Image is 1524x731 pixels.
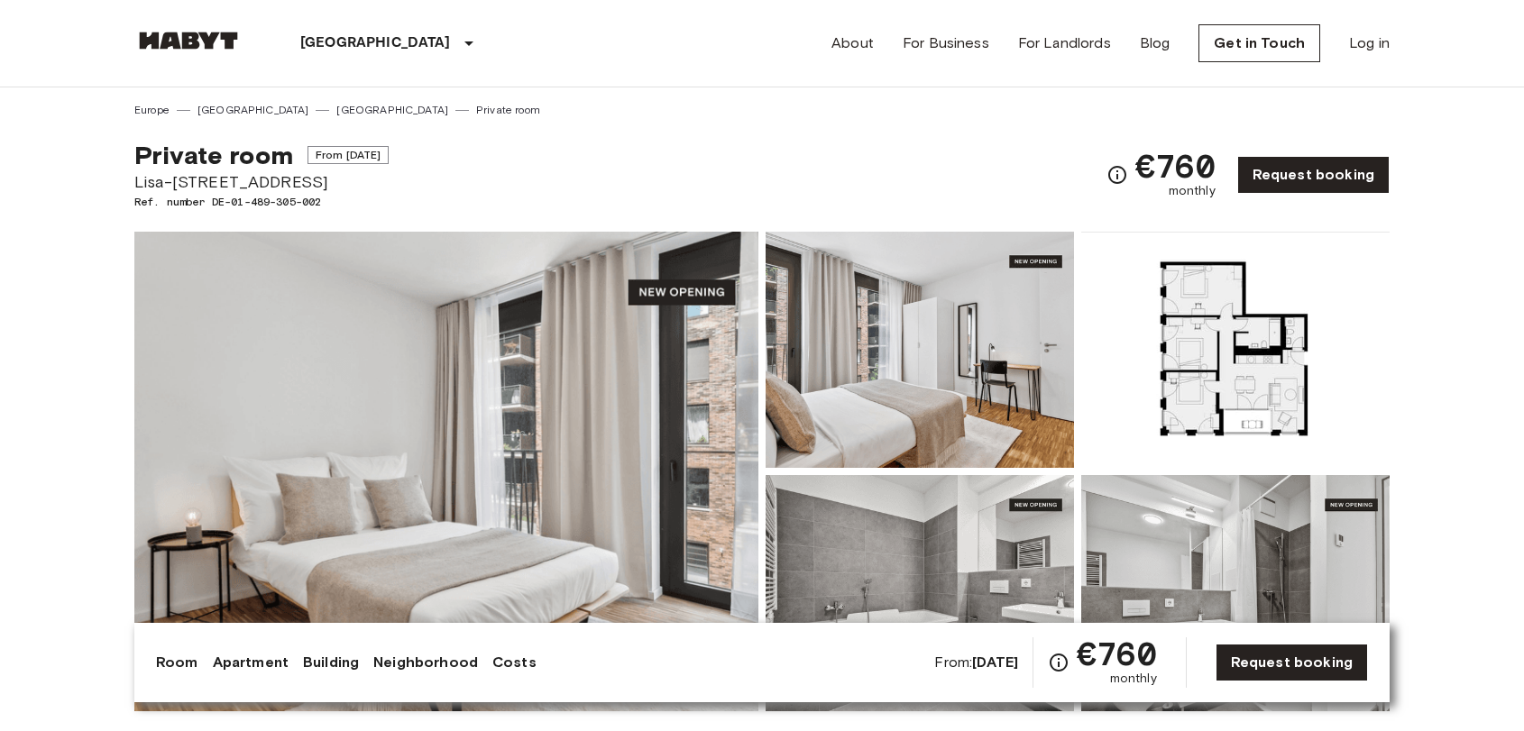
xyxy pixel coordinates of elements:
[766,232,1074,468] img: Picture of unit DE-01-489-305-002
[134,232,758,711] img: Marketing picture of unit DE-01-489-305-002
[134,140,293,170] span: Private room
[1237,156,1390,194] a: Request booking
[1169,182,1216,200] span: monthly
[134,32,243,50] img: Habyt
[373,652,478,673] a: Neighborhood
[134,194,389,210] span: Ref. number DE-01-489-305-002
[134,170,389,194] span: Lisa-[STREET_ADDRESS]
[1048,652,1070,673] svg: Check cost overview for full price breakdown. Please note that discounts apply to new joiners onl...
[766,475,1074,711] img: Picture of unit DE-01-489-305-002
[156,652,198,673] a: Room
[972,653,1018,671] b: [DATE]
[1216,644,1368,681] a: Request booking
[300,32,451,54] p: [GEOGRAPHIC_DATA]
[1106,164,1128,186] svg: Check cost overview for full price breakdown. Please note that discounts apply to new joiners onl...
[1135,150,1216,182] span: €760
[1081,232,1390,468] img: Picture of unit DE-01-489-305-002
[492,652,537,673] a: Costs
[934,653,1018,672] span: From:
[831,32,874,54] a: About
[476,102,540,118] a: Private room
[1077,637,1157,670] span: €760
[1018,32,1111,54] a: For Landlords
[197,102,309,118] a: [GEOGRAPHIC_DATA]
[1140,32,1171,54] a: Blog
[308,146,390,164] span: From [DATE]
[903,32,989,54] a: For Business
[213,652,289,673] a: Apartment
[1110,670,1157,688] span: monthly
[134,102,170,118] a: Europe
[1198,24,1320,62] a: Get in Touch
[303,652,359,673] a: Building
[1081,475,1390,711] img: Picture of unit DE-01-489-305-002
[1349,32,1390,54] a: Log in
[336,102,448,118] a: [GEOGRAPHIC_DATA]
